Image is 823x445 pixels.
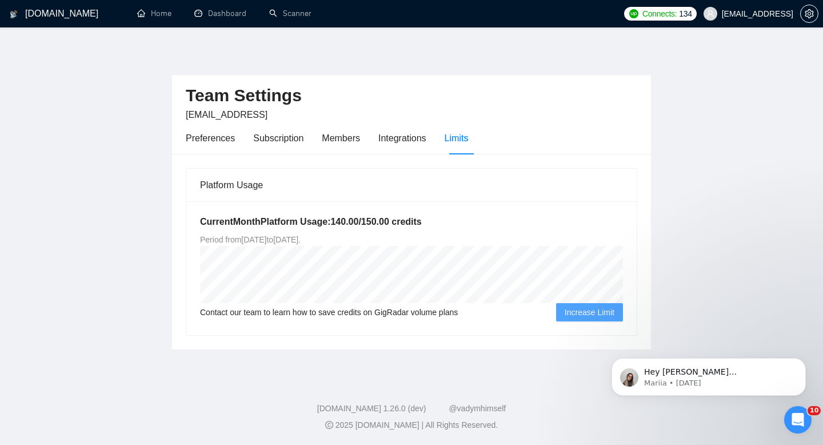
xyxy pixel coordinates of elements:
[629,9,638,18] img: upwork-logo.png
[186,110,267,120] span: [EMAIL_ADDRESS]
[800,9,818,18] a: setting
[317,404,426,413] a: [DOMAIN_NAME] 1.26.0 (dev)
[445,131,469,145] div: Limits
[194,9,246,18] a: dashboardDashboard
[200,215,623,229] h5: Current Month Platform Usage: 140.00 / 150.00 credits
[200,235,301,244] span: Period from [DATE] to [DATE] .
[556,303,623,321] button: Increase Limit
[800,5,818,23] button: setting
[594,334,823,414] iframe: Intercom notifications message
[269,9,311,18] a: searchScanner
[642,7,677,20] span: Connects:
[449,404,506,413] a: @vadymhimself
[200,306,458,319] span: Contact our team to learn how to save credits on GigRadar volume plans
[325,421,333,429] span: copyright
[808,406,821,415] span: 10
[784,406,812,434] iframe: Intercom live chat
[322,131,360,145] div: Members
[679,7,692,20] span: 134
[706,10,714,18] span: user
[378,131,426,145] div: Integrations
[253,131,303,145] div: Subscription
[186,131,235,145] div: Preferences
[9,419,814,431] div: 2025 [DOMAIN_NAME] | All Rights Reserved.
[801,9,818,18] span: setting
[137,9,171,18] a: homeHome
[186,84,637,108] h2: Team Settings
[565,306,614,319] span: Increase Limit
[10,5,18,23] img: logo
[200,169,623,201] div: Platform Usage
